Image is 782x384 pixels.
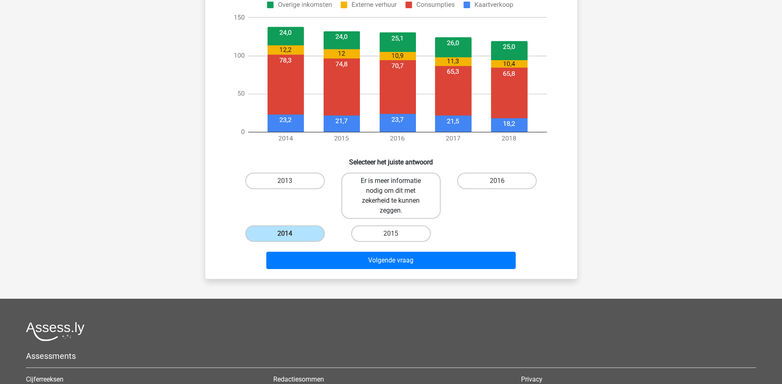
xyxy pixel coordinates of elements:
[245,225,325,242] label: 2014
[273,375,324,383] a: Redactiesommen
[218,152,564,166] h6: Selecteer het juiste antwoord
[266,252,516,269] button: Volgende vraag
[341,173,441,219] label: Er is meer informatie nodig om dit met zekerheid te kunnen zeggen.
[26,375,63,383] a: Cijferreeksen
[26,322,85,341] img: Assessly logo
[245,173,325,189] label: 2013
[521,375,542,383] a: Privacy
[26,351,756,361] h5: Assessments
[457,173,537,189] label: 2016
[351,225,431,242] label: 2015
